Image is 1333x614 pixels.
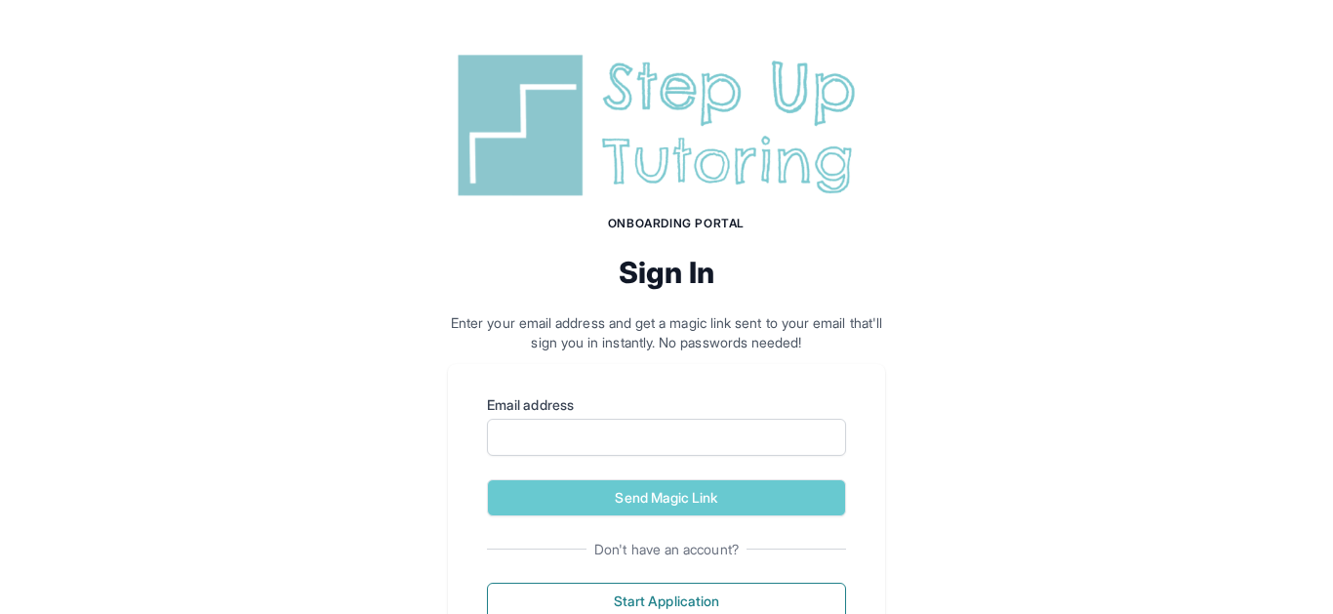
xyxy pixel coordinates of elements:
[448,47,885,204] img: Step Up Tutoring horizontal logo
[487,395,846,415] label: Email address
[586,540,747,559] span: Don't have an account?
[448,313,885,352] p: Enter your email address and get a magic link sent to your email that'll sign you in instantly. N...
[448,255,885,290] h2: Sign In
[487,479,846,516] button: Send Magic Link
[467,216,885,231] h1: Onboarding Portal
